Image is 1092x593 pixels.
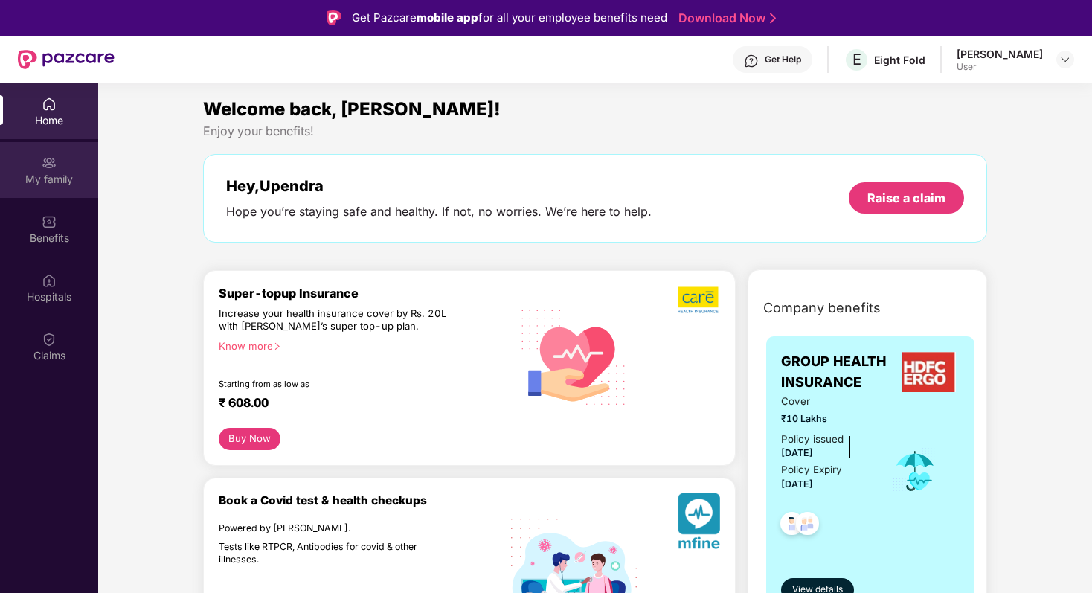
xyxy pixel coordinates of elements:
[781,478,813,490] span: [DATE]
[852,51,861,68] span: E
[219,395,496,413] div: ₹ 608.00
[763,298,881,318] span: Company benefits
[511,292,637,420] img: svg+xml;base64,PHN2ZyB4bWxucz0iaHR0cDovL3d3dy53My5vcmcvMjAwMC9zdmciIHhtbG5zOnhsaW5rPSJodHRwOi8vd3...
[219,379,448,389] div: Starting from as low as
[874,53,925,67] div: Eight Fold
[891,446,940,496] img: icon
[765,54,801,65] div: Get Help
[678,10,771,26] a: Download Now
[273,342,281,350] span: right
[42,97,57,112] img: svg+xml;base64,PHN2ZyBpZD0iSG9tZSIgeG1sbnM9Imh0dHA6Ly93d3cudzMub3JnLzIwMDAvc3ZnIiB3aWR0aD0iMjAiIG...
[867,190,945,206] div: Raise a claim
[781,432,844,447] div: Policy issued
[42,273,57,288] img: svg+xml;base64,PHN2ZyBpZD0iSG9zcGl0YWxzIiB4bWxucz0iaHR0cDovL3d3dy53My5vcmcvMjAwMC9zdmciIHdpZHRoPS...
[770,10,776,26] img: Stroke
[902,352,956,392] img: insurerLogo
[417,10,478,25] strong: mobile app
[781,447,813,458] span: [DATE]
[789,507,826,544] img: svg+xml;base64,PHN2ZyB4bWxucz0iaHR0cDovL3d3dy53My5vcmcvMjAwMC9zdmciIHdpZHRoPSI0OC45NDMiIGhlaWdodD...
[327,10,341,25] img: Logo
[18,50,115,69] img: New Pazcare Logo
[219,428,280,450] button: Buy Now
[219,307,447,333] div: Increase your health insurance cover by Rs. 20L with [PERSON_NAME]’s super top-up plan.
[1059,54,1071,65] img: svg+xml;base64,PHN2ZyBpZD0iRHJvcGRvd24tMzJ4MzIiIHhtbG5zPSJodHRwOi8vd3d3LnczLm9yZy8yMDAwL3N2ZyIgd2...
[781,394,870,409] span: Cover
[781,411,870,426] span: ₹10 Lakhs
[219,286,511,301] div: Super-topup Insurance
[226,204,652,219] div: Hope you’re staying safe and healthy. If not, no worries. We’re here to help.
[781,351,899,394] span: GROUP HEALTH INSURANCE
[219,522,447,535] div: Powered by [PERSON_NAME].
[678,286,720,314] img: b5dec4f62d2307b9de63beb79f102df3.png
[203,124,987,139] div: Enjoy your benefits!
[744,54,759,68] img: svg+xml;base64,PHN2ZyBpZD0iSGVscC0zMngzMiIgeG1sbnM9Imh0dHA6Ly93d3cudzMub3JnLzIwMDAvc3ZnIiB3aWR0aD...
[219,340,502,350] div: Know more
[226,177,652,195] div: Hey, Upendra
[774,507,810,544] img: svg+xml;base64,PHN2ZyB4bWxucz0iaHR0cDovL3d3dy53My5vcmcvMjAwMC9zdmciIHdpZHRoPSI0OC45NDMiIGhlaWdodD...
[957,47,1043,61] div: [PERSON_NAME]
[42,332,57,347] img: svg+xml;base64,PHN2ZyBpZD0iQ2xhaW0iIHhtbG5zPSJodHRwOi8vd3d3LnczLm9yZy8yMDAwL3N2ZyIgd2lkdGg9IjIwIi...
[219,541,447,565] div: Tests like RTPCR, Antibodies for covid & other illnesses.
[42,156,57,170] img: svg+xml;base64,PHN2ZyB3aWR0aD0iMjAiIGhlaWdodD0iMjAiIHZpZXdCb3g9IjAgMCAyMCAyMCIgZmlsbD0ibm9uZSIgeG...
[781,462,842,478] div: Policy Expiry
[42,214,57,229] img: svg+xml;base64,PHN2ZyBpZD0iQmVuZWZpdHMiIHhtbG5zPSJodHRwOi8vd3d3LnczLm9yZy8yMDAwL3N2ZyIgd2lkdGg9Ij...
[352,9,667,27] div: Get Pazcare for all your employee benefits need
[219,493,511,507] div: Book a Covid test & health checkups
[957,61,1043,73] div: User
[678,493,720,555] img: svg+xml;base64,PHN2ZyB4bWxucz0iaHR0cDovL3d3dy53My5vcmcvMjAwMC9zdmciIHhtbG5zOnhsaW5rPSJodHRwOi8vd3...
[203,98,501,120] span: Welcome back, [PERSON_NAME]!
